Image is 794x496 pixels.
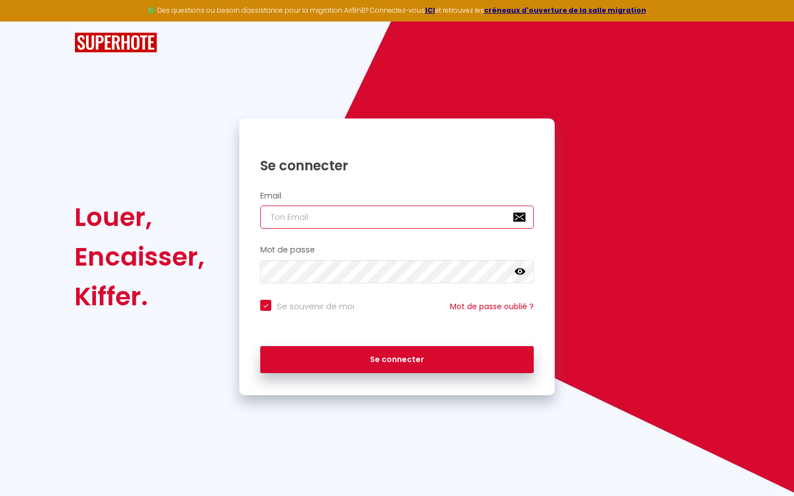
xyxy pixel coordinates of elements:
[9,4,42,37] button: Ouvrir le widget de chat LiveChat
[74,277,205,316] div: Kiffer.
[74,33,157,53] img: SuperHote logo
[74,197,205,237] div: Louer,
[260,157,534,174] h1: Se connecter
[260,191,534,201] h2: Email
[484,6,646,15] a: créneaux d'ouverture de la salle migration
[450,301,534,312] a: Mot de passe oublié ?
[260,245,534,255] h2: Mot de passe
[260,206,534,229] input: Ton Email
[425,6,435,15] a: ICI
[260,346,534,374] button: Se connecter
[74,237,205,277] div: Encaisser,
